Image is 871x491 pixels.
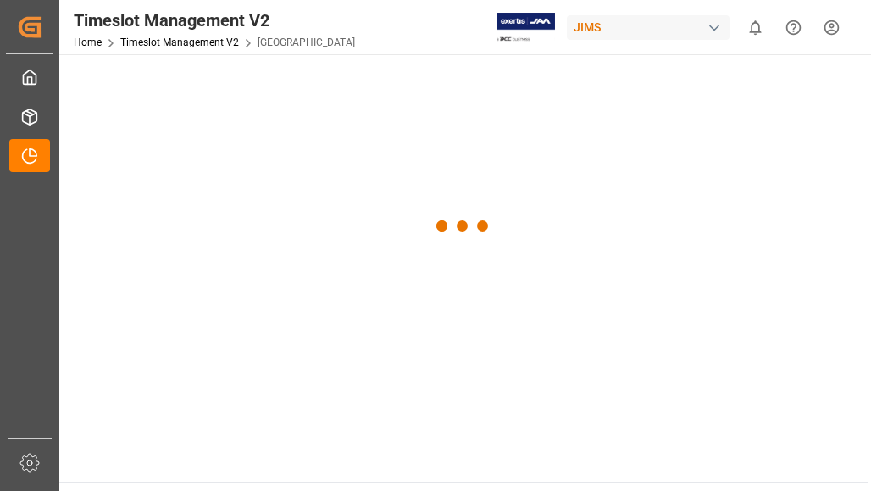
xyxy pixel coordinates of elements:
[497,13,555,42] img: Exertis%20JAM%20-%20Email%20Logo.jpg_1722504956.jpg
[120,36,239,48] a: Timeslot Management V2
[74,36,102,48] a: Home
[567,11,736,43] button: JIMS
[736,8,774,47] button: show 0 new notifications
[74,8,355,33] div: Timeslot Management V2
[567,15,730,40] div: JIMS
[774,8,813,47] button: Help Center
